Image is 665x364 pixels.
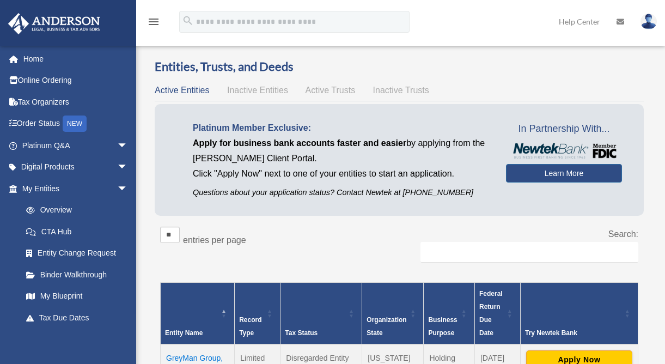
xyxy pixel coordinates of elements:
[63,116,87,132] div: NEW
[193,136,490,166] p: by applying from the [PERSON_NAME] Client Portal.
[117,135,139,157] span: arrow_drop_down
[520,282,638,344] th: Try Newtek Bank : Activate to sort
[155,58,644,75] h3: Entities, Trusts, and Deeds
[8,113,144,135] a: Order StatusNEW
[8,48,144,70] a: Home
[8,91,144,113] a: Tax Organizers
[8,70,144,92] a: Online Ordering
[193,186,490,199] p: Questions about your application status? Contact Newtek at [PHONE_NUMBER]
[147,15,160,28] i: menu
[15,199,133,221] a: Overview
[506,164,622,183] a: Learn More
[15,307,139,329] a: Tax Due Dates
[165,329,203,337] span: Entity Name
[424,282,475,344] th: Business Purpose: Activate to sort
[15,221,139,242] a: CTA Hub
[15,286,139,307] a: My Blueprint
[506,120,622,138] span: In Partnership With...
[15,264,139,286] a: Binder Walkthrough
[8,178,139,199] a: My Entitiesarrow_drop_down
[640,14,657,29] img: User Pic
[193,138,406,148] span: Apply for business bank accounts faster and easier
[161,282,235,344] th: Entity Name: Activate to invert sorting
[15,242,139,264] a: Entity Change Request
[285,329,318,337] span: Tax Status
[479,290,503,337] span: Federal Return Due Date
[182,15,194,27] i: search
[155,86,209,95] span: Active Entities
[306,86,356,95] span: Active Trusts
[511,143,617,159] img: NewtekBankLogoSM.png
[367,316,406,337] span: Organization State
[117,156,139,179] span: arrow_drop_down
[525,326,621,339] div: Try Newtek Bank
[227,86,288,95] span: Inactive Entities
[193,120,490,136] p: Platinum Member Exclusive:
[362,282,424,344] th: Organization State: Activate to sort
[147,19,160,28] a: menu
[280,282,362,344] th: Tax Status: Activate to sort
[428,316,457,337] span: Business Purpose
[474,282,520,344] th: Federal Return Due Date: Activate to sort
[239,316,261,337] span: Record Type
[8,156,144,178] a: Digital Productsarrow_drop_down
[608,229,638,239] label: Search:
[373,86,429,95] span: Inactive Trusts
[183,235,246,245] label: entries per page
[235,282,280,344] th: Record Type: Activate to sort
[8,135,144,156] a: Platinum Q&Aarrow_drop_down
[5,13,103,34] img: Anderson Advisors Platinum Portal
[117,178,139,200] span: arrow_drop_down
[193,166,490,181] p: Click "Apply Now" next to one of your entities to start an application.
